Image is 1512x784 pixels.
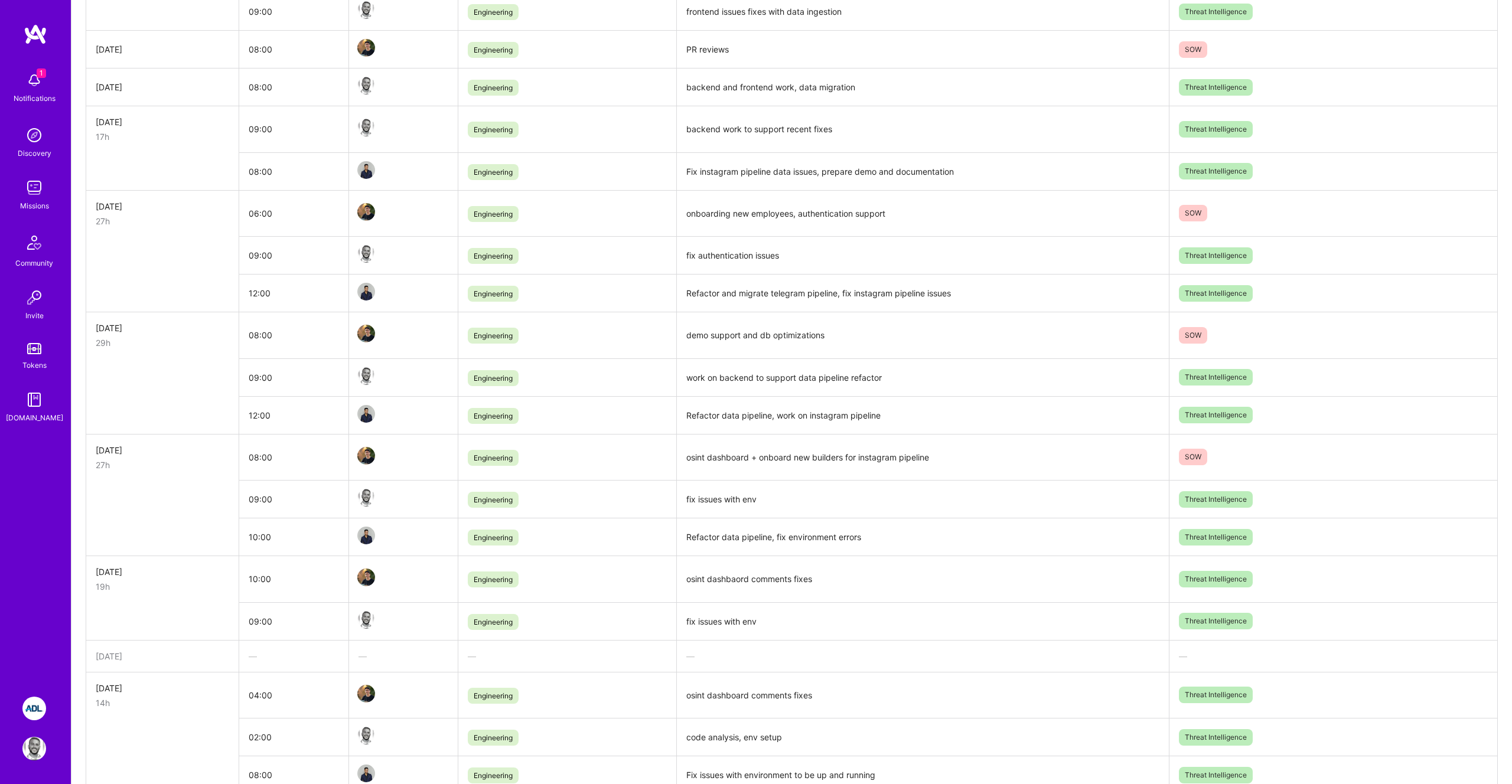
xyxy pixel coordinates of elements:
span: Engineering [468,4,519,20]
td: onboarding new employees, authentication support [677,190,1169,237]
span: SOW [1179,41,1207,58]
span: Engineering [468,80,519,96]
td: osint dashboard comments fixes [677,672,1169,718]
span: Engineering [468,530,519,545]
img: logo [24,24,47,45]
a: Team Member Avatar [359,282,374,302]
a: Team Member Avatar [359,76,374,96]
td: fix issues with env [677,481,1169,518]
a: Team Member Avatar [359,244,374,264]
img: Team Member Avatar [357,1,375,19]
img: Team Member Avatar [357,325,375,342]
td: fix authentication issues [677,237,1169,275]
td: 09:00 [239,358,348,396]
div: [DATE] [96,43,229,55]
span: Threat Intelligence [1179,285,1253,302]
span: Threat Intelligence [1179,407,1253,423]
img: Team Member Avatar [357,245,375,263]
div: 19h [96,580,229,593]
span: SOW [1179,327,1207,344]
div: Tokens [22,359,47,371]
img: discovery [22,123,46,147]
img: Team Member Avatar [357,39,375,57]
div: [DATE] [96,444,229,456]
td: Fix instagram pipeline data issues, prepare demo and documentation [677,152,1169,190]
a: Team Member Avatar [359,488,374,508]
td: backend work to support recent fixes [677,106,1169,153]
div: 27h [96,215,229,227]
img: guide book [22,388,46,411]
td: 12:00 [239,275,348,312]
td: work on backend to support data pipeline refactor [677,358,1169,396]
td: 08:00 [239,31,348,68]
span: Threat Intelligence [1179,729,1253,746]
span: Threat Intelligence [1179,571,1253,587]
img: Team Member Avatar [357,119,375,136]
div: [DATE] [96,650,229,662]
a: ADL: Technology Modernization Sprint 1 [19,697,49,720]
td: fix issues with env [677,602,1169,640]
div: Missions [20,200,49,212]
span: Engineering [468,164,519,180]
span: Threat Intelligence [1179,121,1253,138]
img: ADL: Technology Modernization Sprint 1 [22,697,46,720]
div: [DATE] [96,322,229,334]
span: Threat Intelligence [1179,687,1253,703]
td: 09:00 [239,602,348,640]
td: demo support and db optimizations [677,312,1169,359]
td: 08:00 [239,68,348,106]
div: [DATE] [96,81,229,93]
div: 29h [96,337,229,349]
div: 27h [96,459,229,471]
td: 02:00 [239,718,348,756]
span: Engineering [468,42,519,58]
td: osint dashboard + onboard new builders for instagram pipeline [677,434,1169,481]
div: Community [15,257,53,269]
img: Team Member Avatar [357,569,375,586]
span: Engineering [468,614,519,630]
div: 14h [96,697,229,709]
span: SOW [1179,205,1207,221]
a: Team Member Avatar [359,38,374,58]
span: Engineering [468,767,519,783]
img: teamwork [22,176,46,200]
td: PR reviews [677,31,1169,68]
div: 17h [96,130,229,143]
img: Team Member Avatar [357,367,375,385]
span: Engineering [468,370,519,386]
div: — [1179,650,1488,662]
td: 08:00 [239,434,348,481]
img: Team Member Avatar [357,203,375,221]
span: Threat Intelligence [1179,369,1253,386]
td: Refactor and migrate telegram pipeline, fix instagram pipeline issues [677,275,1169,312]
span: Engineering [468,730,519,746]
a: Team Member Avatar [359,324,374,344]
a: Team Member Avatar [359,117,374,138]
span: Engineering [468,328,519,344]
div: — [686,650,1159,662]
td: 10:00 [239,556,348,603]
div: [DATE] [96,566,229,578]
img: tokens [27,343,41,354]
a: Team Member Avatar [359,404,374,424]
div: Discovery [18,147,51,159]
td: 08:00 [239,152,348,190]
td: Refactor data pipeline, work on instagram pipeline [677,396,1169,434]
img: Team Member Avatar [357,765,375,782]
a: Team Member Avatar [359,763,374,783]
img: Team Member Avatar [357,527,375,544]
div: [DATE] [96,116,229,128]
span: Engineering [468,122,519,138]
img: Team Member Avatar [357,727,375,744]
a: Team Member Avatar [359,610,374,630]
td: code analysis, env setup [677,718,1169,756]
span: Engineering [468,688,519,704]
span: 1 [37,68,46,78]
span: Engineering [468,492,519,508]
img: bell [22,68,46,92]
td: 09:00 [239,481,348,518]
a: Team Member Avatar [359,726,374,746]
div: — [359,650,448,662]
td: osint dashbaord comments fixes [677,556,1169,603]
img: Team Member Avatar [357,685,375,703]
